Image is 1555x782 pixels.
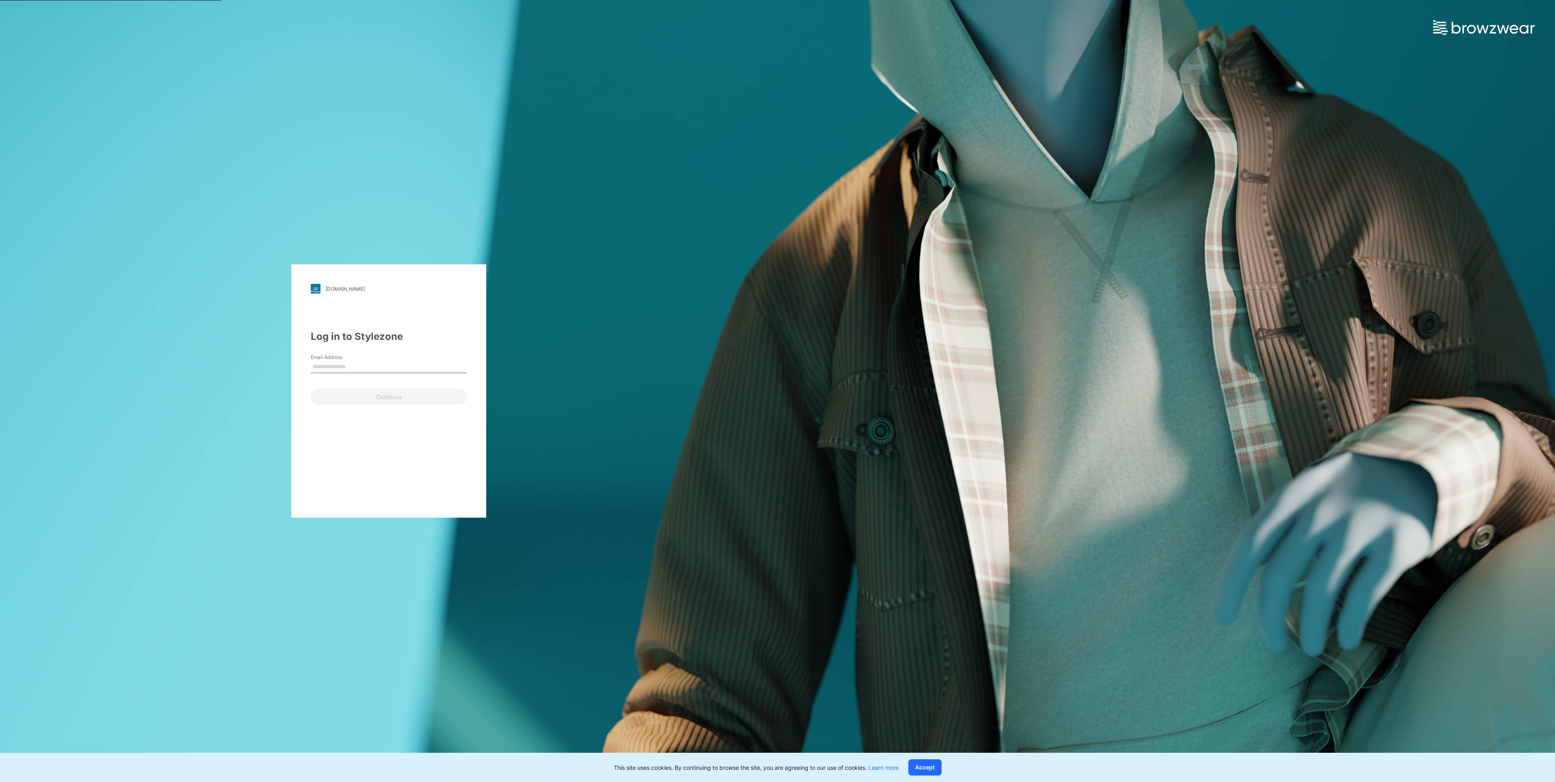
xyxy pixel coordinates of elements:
[311,354,368,361] label: Email Address
[311,329,467,344] div: Log in to Stylezone
[1433,20,1535,35] img: browzwear-logo.e42bd6dac1945053ebaf764b6aa21510.svg
[311,284,467,294] a: [DOMAIN_NAME]
[868,764,899,771] a: Learn more
[614,763,899,772] p: This site uses cookies. By continuing to browse the site, you are agreeing to our use of cookies.
[325,286,365,292] div: [DOMAIN_NAME]
[311,284,321,294] img: stylezone-logo.562084cfcfab977791bfbf7441f1a819.svg
[908,759,942,776] button: Accept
